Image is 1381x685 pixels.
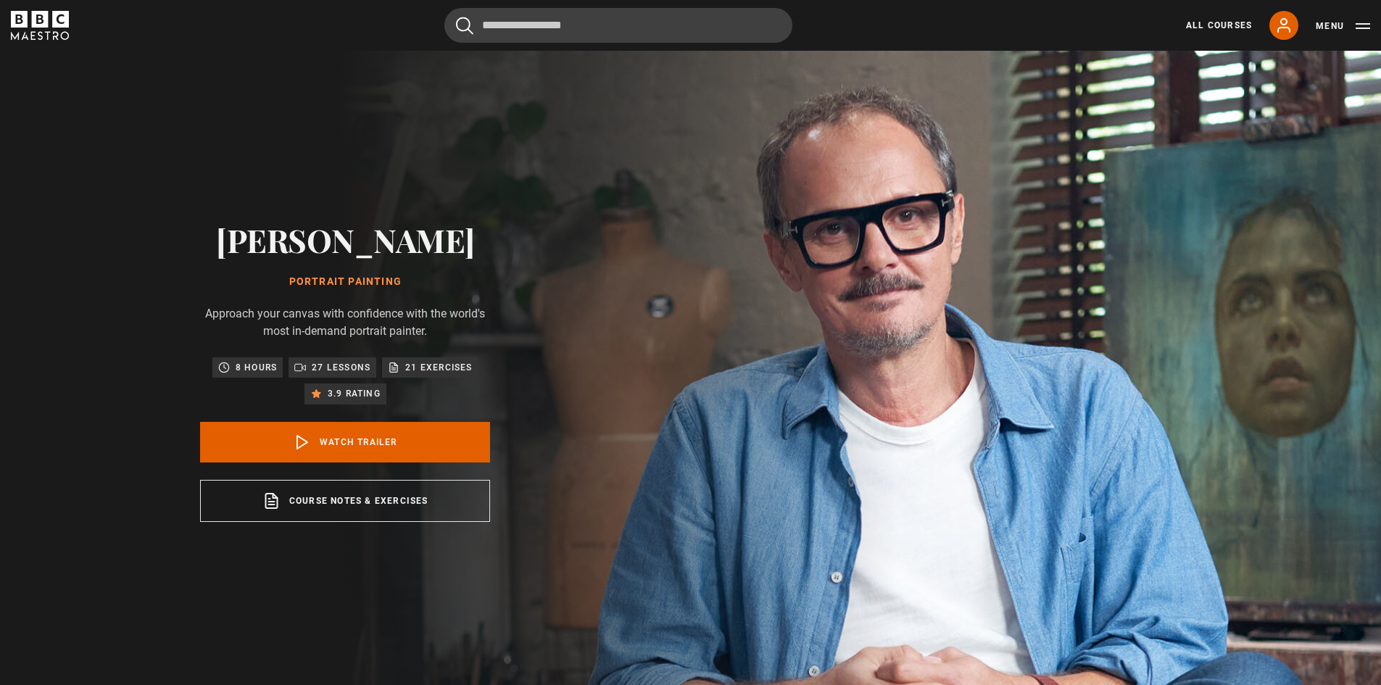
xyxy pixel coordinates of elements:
button: Toggle navigation [1316,19,1370,33]
a: Watch Trailer [200,422,490,462]
a: Course notes & exercises [200,480,490,522]
h2: [PERSON_NAME] [200,221,490,258]
input: Search [444,8,792,43]
p: 8 hours [236,360,277,375]
p: Approach your canvas with confidence with the world's most in-demand portrait painter. [200,305,490,340]
p: 21 exercises [405,360,472,375]
svg: BBC Maestro [11,11,69,40]
a: All Courses [1186,19,1252,32]
button: Submit the search query [456,17,473,35]
p: 3.9 rating [328,386,381,401]
p: 27 lessons [312,360,370,375]
h1: Portrait Painting [200,276,490,288]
